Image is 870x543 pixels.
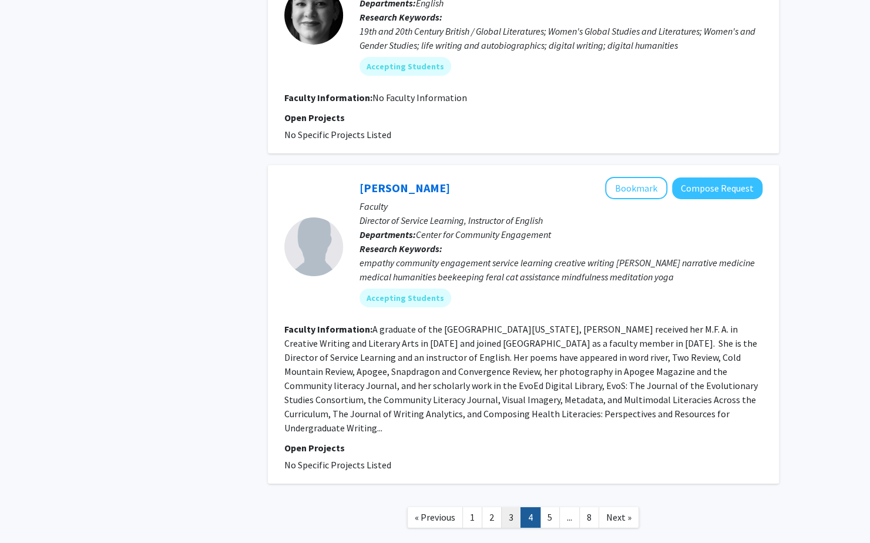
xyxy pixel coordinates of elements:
[284,459,391,471] span: No Specific Projects Listed
[520,507,540,528] a: 4
[462,507,482,528] a: 1
[360,243,442,254] b: Research Keywords:
[360,213,762,227] p: Director of Service Learning, Instructor of English
[9,490,50,534] iframe: Chat
[599,507,639,528] a: Next
[579,507,599,528] a: 8
[360,57,451,76] mat-chip: Accepting Students
[284,92,372,103] b: Faculty Information:
[407,507,463,528] a: Previous
[360,24,762,52] div: 19th and 20th Century British / Global Literatures; Women's Global Studies and Literatures; Women...
[360,180,450,195] a: [PERSON_NAME]
[360,289,451,307] mat-chip: Accepting Students
[672,177,762,199] button: Compose Request to Allison Walker
[284,323,372,335] b: Faculty Information:
[284,441,762,455] p: Open Projects
[372,92,467,103] span: No Faculty Information
[284,129,391,140] span: No Specific Projects Listed
[606,511,631,523] span: Next »
[360,229,416,240] b: Departments:
[268,495,779,543] nav: Page navigation
[360,199,762,213] p: Faculty
[284,323,758,434] fg-read-more: A graduate of the [GEOGRAPHIC_DATA][US_STATE], [PERSON_NAME] received her M.F. A. in Creative Wri...
[416,229,551,240] span: Center for Community Engagement
[567,511,572,523] span: ...
[605,177,667,199] button: Add Allison Walker to Bookmarks
[360,11,442,23] b: Research Keywords:
[482,507,502,528] a: 2
[284,110,762,125] p: Open Projects
[360,256,762,284] div: empathy community engagement service learning creative writing [PERSON_NAME] narrative medicine m...
[501,507,521,528] a: 3
[415,511,455,523] span: « Previous
[540,507,560,528] a: 5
